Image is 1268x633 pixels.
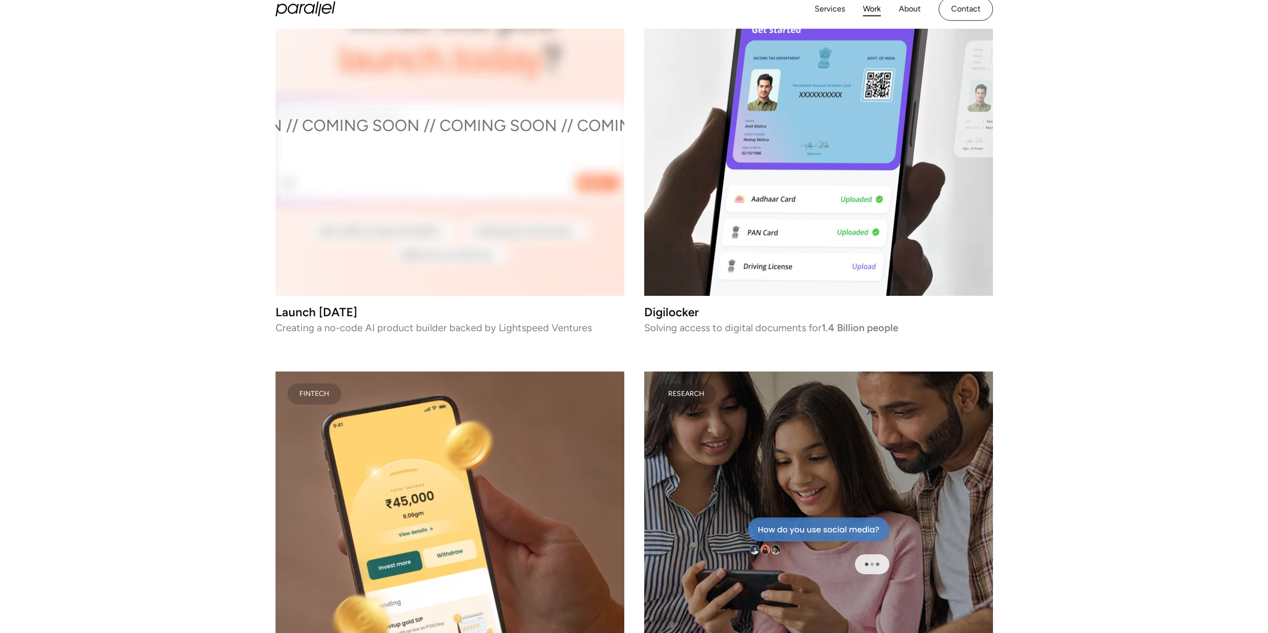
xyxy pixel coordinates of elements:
h3: Digilocker [644,308,993,316]
a: home [276,1,335,16]
strong: 1.4 Billion people [822,322,898,334]
a: About [899,2,921,16]
div: FINTECH [299,391,329,396]
p: Solving access to digital documents for [644,324,993,331]
div: RESEARCH [668,391,704,396]
a: Services [815,2,845,16]
a: Work [863,2,881,16]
